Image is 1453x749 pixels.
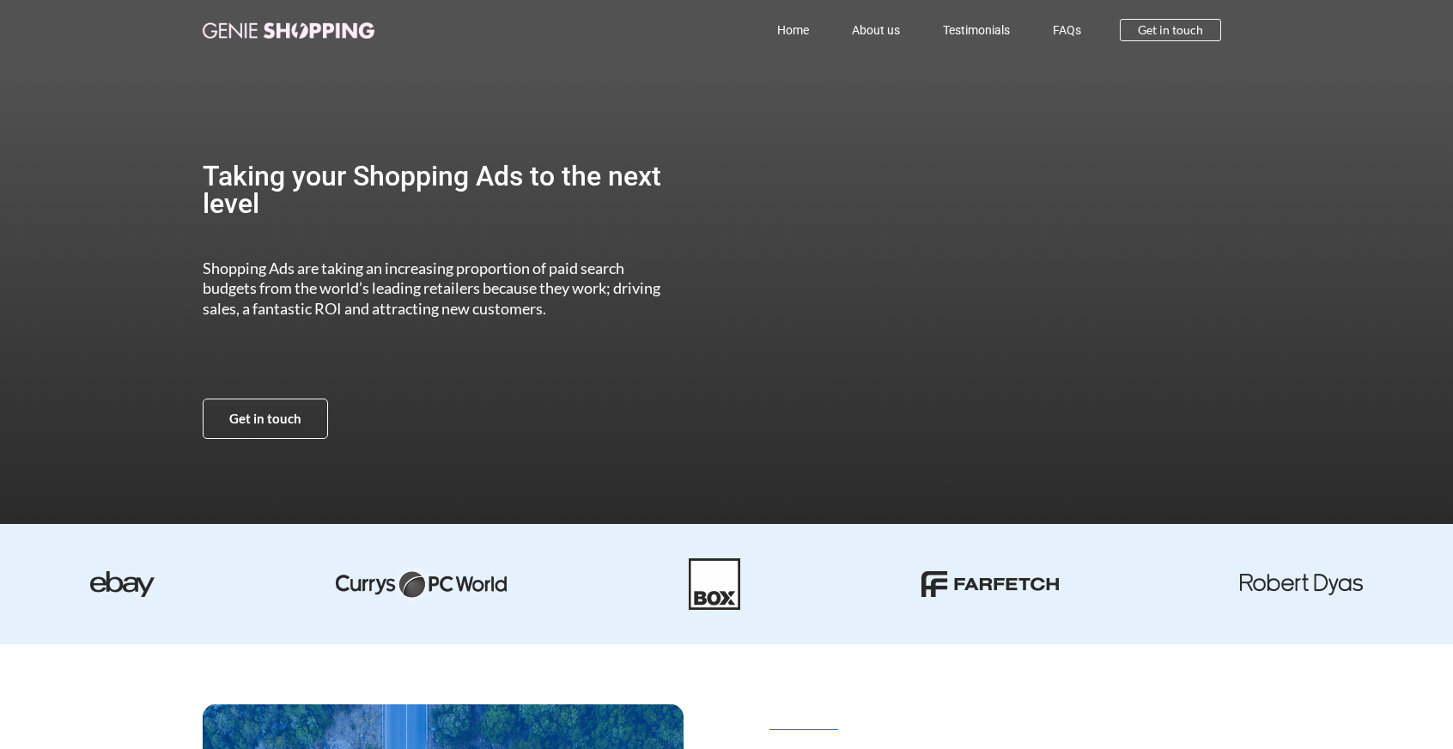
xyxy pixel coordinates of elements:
[756,10,830,50] a: Home
[229,412,301,425] span: Get in touch
[203,22,374,39] img: genie-shopping-logo
[921,10,1031,50] a: Testimonials
[1138,24,1203,36] span: Get in touch
[1240,574,1363,595] img: robert dyas
[921,571,1059,597] img: farfetch-01
[1031,10,1103,50] a: FAQs
[1120,19,1221,41] a: Get in touch
[90,571,155,597] img: ebay-dark
[450,10,1103,50] nav: Menu
[203,162,678,217] h2: Taking your Shopping Ads to the next level
[203,259,660,318] span: Shopping Ads are taking an increasing proportion of paid search budgets from the world’s leading ...
[203,399,328,439] a: Get in touch
[830,10,921,50] a: About us
[689,558,740,610] img: Box-01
